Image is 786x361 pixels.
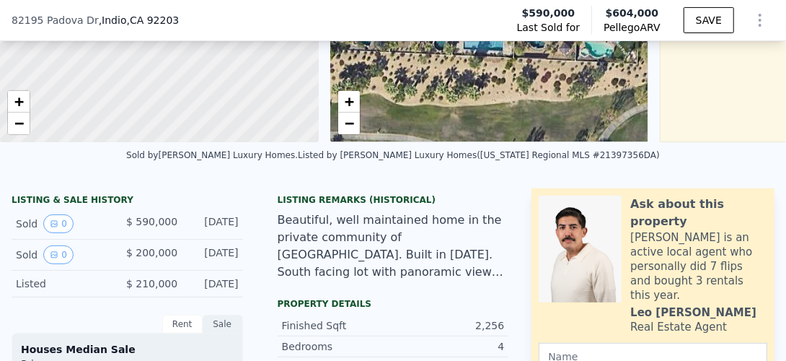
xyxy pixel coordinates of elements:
span: , CA 92203 [126,14,179,26]
span: + [344,92,353,110]
div: Houses Median Sale [21,342,234,357]
span: + [14,92,24,110]
span: $604,000 [606,7,659,19]
button: View historical data [43,214,74,233]
div: LISTING & SALE HISTORY [12,194,243,209]
div: Leo [PERSON_NAME] [630,305,756,320]
span: − [14,114,24,132]
button: SAVE [684,7,734,33]
a: Zoom in [338,91,360,113]
span: Last Sold for [517,20,580,35]
div: Sold by [PERSON_NAME] Luxury Homes . [126,150,298,160]
div: [DATE] [189,245,238,264]
div: Sold [16,245,115,264]
a: Zoom out [338,113,360,134]
div: 4 [393,339,504,354]
span: , Indio [99,13,180,27]
span: − [344,114,353,132]
button: View historical data [43,245,74,264]
button: Show Options [746,6,774,35]
div: Finished Sqft [282,318,393,333]
div: Sale [203,315,243,334]
div: Beautiful, well maintained home in the private community of [GEOGRAPHIC_DATA]. Built in [DATE]. S... [278,212,509,281]
span: $ 210,000 [126,278,177,290]
div: [DATE] [189,214,238,233]
div: Ask about this property [630,196,767,230]
a: Zoom out [8,113,30,134]
div: 2,256 [393,318,504,333]
div: [DATE] [189,277,238,291]
div: Real Estate Agent [630,320,727,334]
div: Sold [16,214,115,233]
div: Bedrooms [282,339,393,354]
span: $590,000 [522,6,575,20]
span: Pellego ARV [604,20,661,35]
span: $ 200,000 [126,247,177,258]
div: Listed by [PERSON_NAME] Luxury Homes ([US_STATE] Regional MLS #21397356DA) [298,150,660,160]
div: Listing Remarks (Historical) [278,194,509,206]
div: [PERSON_NAME] is an active local agent who personally did 7 flips and bought 3 rentals this year. [630,230,767,303]
span: 82195 Padova Dr [12,13,99,27]
div: Rent [162,315,203,334]
div: Property details [278,298,509,310]
a: Zoom in [8,91,30,113]
div: Listed [16,277,115,291]
span: $ 590,000 [126,216,177,227]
